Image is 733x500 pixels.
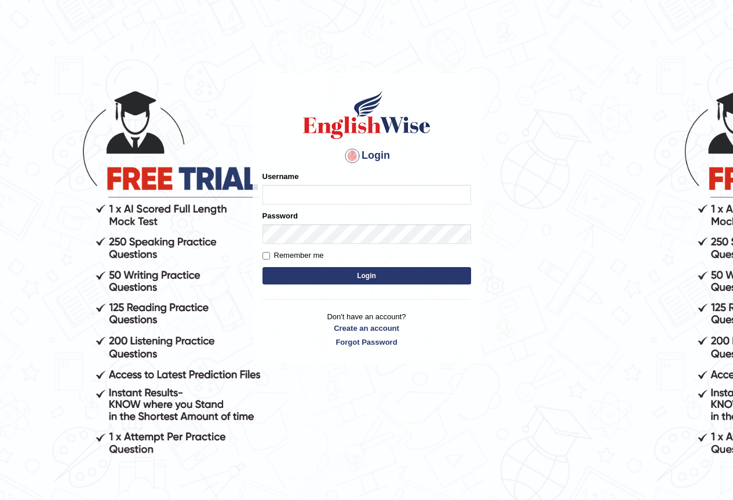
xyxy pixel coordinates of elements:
[262,147,471,165] h4: Login
[262,210,298,221] label: Password
[262,252,270,260] input: Remember me
[262,250,324,261] label: Remember me
[262,323,471,334] a: Create an account
[301,89,433,141] img: Logo of English Wise sign in for intelligent practice with AI
[262,171,299,182] label: Username
[262,337,471,348] a: Forgot Password
[262,267,471,284] button: Login
[262,311,471,347] p: Don't have an account?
